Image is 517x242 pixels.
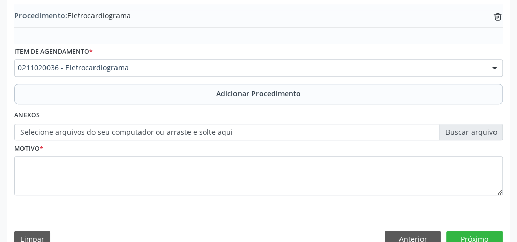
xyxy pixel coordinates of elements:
[14,84,503,104] button: Adicionar Procedimento
[14,140,43,156] label: Motivo
[14,44,93,60] label: Item de agendamento
[14,11,67,20] span: Procedimento:
[216,88,301,99] span: Adicionar Procedimento
[18,63,482,73] span: 0211020036 - Eletrocardiograma
[14,10,131,21] span: Eletrocardiograma
[14,108,40,124] label: Anexos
